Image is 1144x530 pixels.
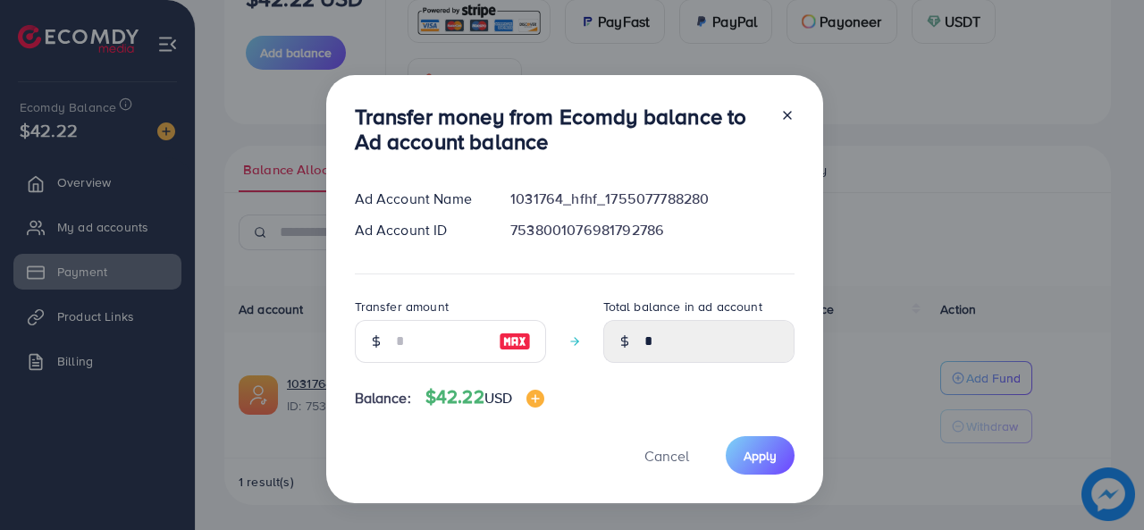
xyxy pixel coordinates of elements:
[726,436,795,475] button: Apply
[499,331,531,352] img: image
[603,298,762,315] label: Total balance in ad account
[526,390,544,408] img: image
[622,436,711,475] button: Cancel
[355,104,766,156] h3: Transfer money from Ecomdy balance to Ad account balance
[484,388,512,408] span: USD
[341,189,497,209] div: Ad Account Name
[355,388,411,408] span: Balance:
[496,189,808,209] div: 1031764_hfhf_1755077788280
[341,220,497,240] div: Ad Account ID
[355,298,449,315] label: Transfer amount
[744,447,777,465] span: Apply
[496,220,808,240] div: 7538001076981792786
[425,386,544,408] h4: $42.22
[644,446,689,466] span: Cancel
